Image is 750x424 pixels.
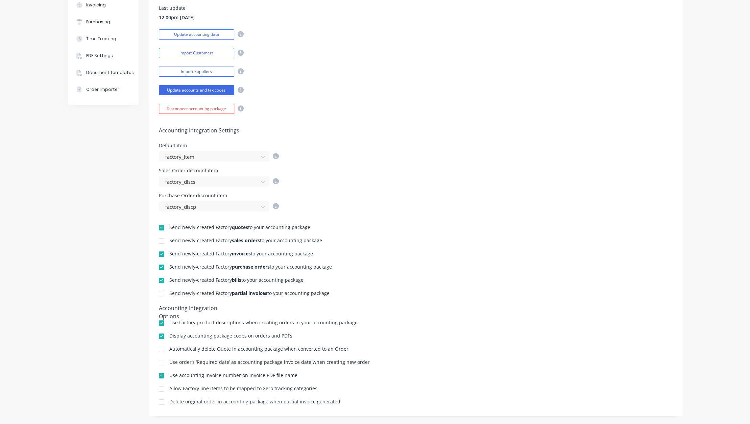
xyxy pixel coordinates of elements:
button: Time Tracking [68,30,139,47]
div: Delete original order in accounting package when partial invoice generated [169,399,340,404]
div: Document templates [86,70,134,76]
div: Use order’s ‘Required date’ as accounting package invoice date when creating new order [169,360,370,365]
span: 12:00pm [DATE] [159,14,195,21]
button: Import Customers [159,48,234,58]
div: Allow Factory line items to be mapped to Xero tracking categories [169,386,317,391]
div: Send newly-created Factory to your accounting package [169,251,313,256]
button: Update accounts and tax codes [159,85,234,95]
div: PDF Settings [86,53,113,59]
button: Order Importer [68,81,139,98]
div: Use Factory product descriptions when creating orders in your accounting package [169,320,358,325]
div: Send newly-created Factory to your accounting package [169,278,304,282]
div: Automatically delete Quote in accounting package when converted to an Order [169,347,348,351]
div: Send newly-created Factory to your accounting package [169,265,332,269]
b: invoices [232,250,251,257]
b: partial invoices [232,290,267,296]
b: bills [232,277,241,283]
b: sales orders [232,237,260,244]
div: Use accounting invoice number on Invoice PDF file name [169,373,297,378]
div: Send newly-created Factory to your accounting package [169,238,322,243]
div: Default item [159,143,279,148]
div: Sales Order discount item [159,168,279,173]
h5: Accounting Integration Settings [159,127,673,134]
div: Invoicing [86,2,106,8]
button: PDF Settings [68,47,139,64]
div: Purchasing [86,19,110,25]
button: Disconnect accounting package [159,104,234,114]
button: Document templates [68,64,139,81]
button: Purchasing [68,14,139,30]
div: Time Tracking [86,36,116,42]
button: Update accounting data [159,29,234,40]
div: Display accounting package codes on orders and PDFs [169,333,292,338]
b: quotes [232,224,248,230]
b: purchase orders [232,264,270,270]
div: Order Importer [86,86,119,93]
div: Accounting Integration Options [159,304,238,314]
div: Last update [159,6,195,10]
div: Purchase Order discount item [159,193,279,198]
div: Send newly-created Factory to your accounting package [169,225,310,230]
button: Import Suppliers [159,67,234,77]
div: Send newly-created Factory to your accounting package [169,291,330,296]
